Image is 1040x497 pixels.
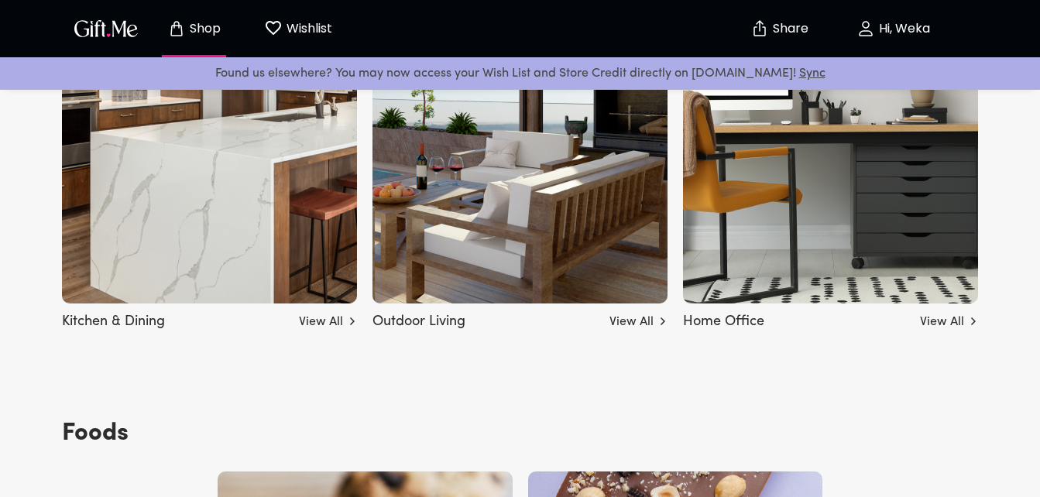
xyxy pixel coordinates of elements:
a: View All [299,307,357,331]
a: Home Office [683,292,978,328]
p: Share [769,22,808,36]
p: Wishlist [283,19,332,39]
p: Shop [186,22,221,36]
p: Found us elsewhere? You may now access your Wish List and Store Credit directly on [DOMAIN_NAME]! [12,63,1028,84]
button: Hi, Weka [816,4,971,53]
h3: Foods [62,413,129,454]
h5: Outdoor Living [372,307,465,332]
h5: Kitchen & Dining [62,307,165,332]
button: GiftMe Logo [70,19,142,38]
button: Share [753,2,807,56]
a: Outdoor Living [372,292,668,328]
img: GiftMe Logo [71,17,141,39]
p: Hi, Weka [875,22,930,36]
a: Sync [799,67,825,80]
h5: Home Office [683,307,764,332]
button: Store page [152,4,237,53]
img: secure [750,19,769,38]
a: Kitchen & Dining [62,292,357,328]
button: Wishlist page [256,4,341,53]
a: View All [609,307,668,331]
a: View All [920,307,978,331]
